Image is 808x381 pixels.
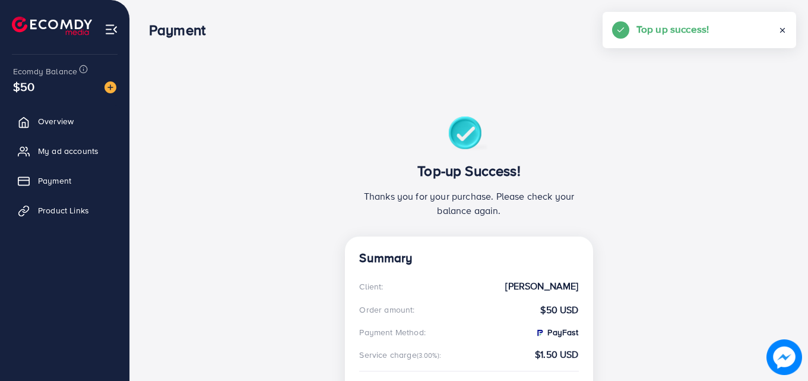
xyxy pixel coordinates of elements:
[359,281,383,292] div: Client:
[38,145,99,157] span: My ad accounts
[9,169,121,193] a: Payment
[13,65,77,77] span: Ecomdy Balance
[535,328,544,338] img: PayFast
[359,326,425,338] div: Payment Method:
[417,351,441,360] small: (3.00%):
[540,303,578,317] strong: $50 USD
[9,199,121,222] a: Product Links
[359,349,445,361] div: Service charge
[12,17,92,35] img: logo
[359,189,578,218] p: Thanks you for your purchase. Please check your balance again.
[505,279,578,293] strong: [PERSON_NAME]
[359,251,578,266] h4: Summary
[38,115,74,127] span: Overview
[359,304,414,316] div: Order amount:
[38,175,71,187] span: Payment
[766,339,802,375] img: image
[104,23,118,36] img: menu
[535,326,578,338] strong: PayFast
[38,204,89,216] span: Product Links
[448,116,490,153] img: success
[104,81,116,93] img: image
[359,162,578,180] h3: Top-up Success!
[9,139,121,163] a: My ad accounts
[535,348,578,361] strong: $1.50 USD
[149,21,215,39] h3: Payment
[9,109,121,133] a: Overview
[636,21,709,37] h5: Top up success!
[13,78,34,95] span: $50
